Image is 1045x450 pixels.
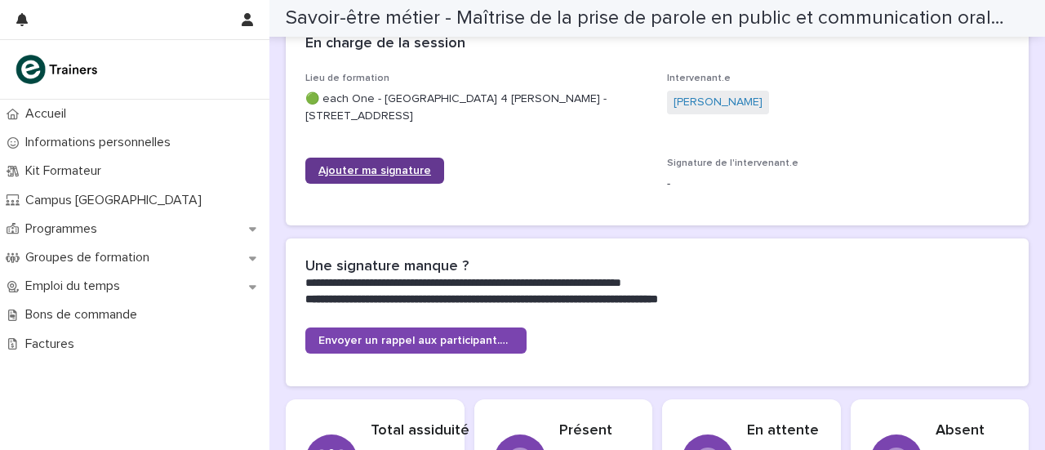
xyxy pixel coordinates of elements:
[371,422,469,440] p: Total assiduité
[19,336,87,352] p: Factures
[667,158,798,168] span: Signature de l'intervenant.e
[19,221,110,237] p: Programmes
[19,250,162,265] p: Groupes de formation
[19,193,215,208] p: Campus [GEOGRAPHIC_DATA]
[318,165,431,176] span: Ajouter ma signature
[667,176,1009,193] p: -
[19,135,184,150] p: Informations personnelles
[305,258,469,276] h2: Une signature manque ?
[19,307,150,323] p: Bons de commande
[559,422,634,440] p: Présent
[318,335,514,346] span: Envoyer un rappel aux participant.e.s
[747,422,821,440] p: En attente
[19,106,79,122] p: Accueil
[305,74,389,83] span: Lieu de formation
[305,327,527,354] a: Envoyer un rappel aux participant.e.s
[305,35,465,53] h2: En charge de la session
[667,74,731,83] span: Intervenant.e
[286,7,1010,30] h2: Savoir-être métier - Maîtrise de la prise de parole en public et communication orale professionnelle
[19,163,114,179] p: Kit Formateur
[674,94,763,111] a: [PERSON_NAME]
[305,158,444,184] a: Ajouter ma signature
[936,422,1010,440] p: Absent
[19,278,133,294] p: Emploi du temps
[13,53,103,86] img: K0CqGN7SDeD6s4JG8KQk
[305,91,647,125] p: 🟢 each One - [GEOGRAPHIC_DATA] 4 [PERSON_NAME] - [STREET_ADDRESS]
